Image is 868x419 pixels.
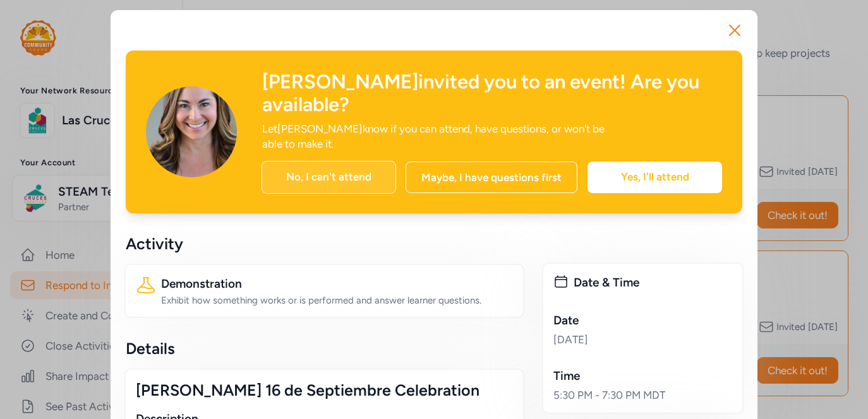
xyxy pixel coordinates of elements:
div: Date [553,312,732,329]
div: Date & Time [574,274,732,292]
div: Exhibit how something works or is performed and answer learner questions. [161,294,513,307]
div: [PERSON_NAME] invited you to an event! Are you available? [262,71,722,116]
div: [PERSON_NAME] 16 de Septiembre Celebration [136,380,513,400]
div: Let [PERSON_NAME] know if you can attend, have questions, or won't be able to make it. [262,121,626,151]
div: Activity [126,233,523,254]
div: Yes, I'll attend [588,162,722,193]
div: 5:30 PM - 7:30 PM MDT [553,387,732,403]
div: No, I can't attend [262,161,396,194]
div: Details [126,338,523,358]
div: [DATE] [553,332,732,347]
div: Demonstration [161,275,513,293]
div: Maybe, I have questions first [406,162,577,193]
img: Avatar [146,86,237,177]
div: Time [553,367,732,385]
